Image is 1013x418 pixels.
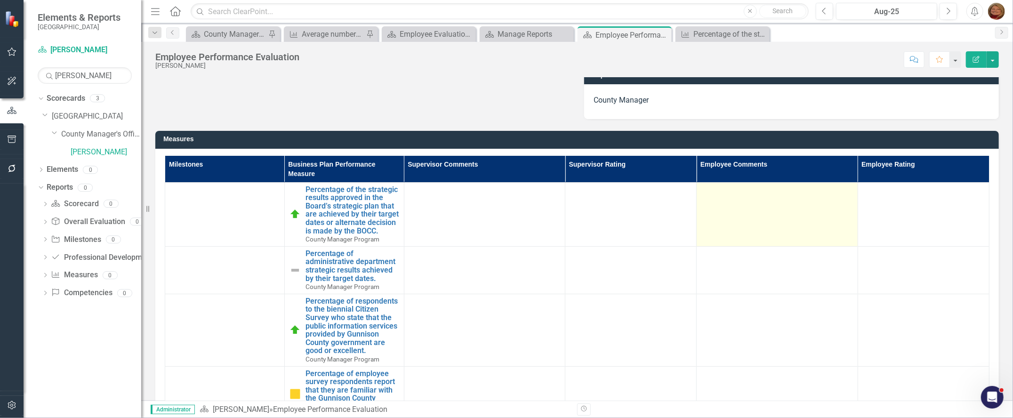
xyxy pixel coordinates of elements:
[155,62,299,69] div: [PERSON_NAME]
[693,28,767,40] div: Percentage of the strategic results approved in the Board’s strategic plan that are achieved by t...
[306,297,399,355] a: Percentage of respondents to the biennial Citizen Survey who state that the public information se...
[38,45,132,56] a: [PERSON_NAME]
[5,11,21,27] img: ClearPoint Strategy
[104,200,119,208] div: 0
[306,185,399,235] a: Percentage of the strategic results approved in the Board’s strategic plan that are achieved by t...
[858,182,989,246] td: Double-Click to Edit
[200,404,570,415] div: »
[404,246,565,294] td: Double-Click to Edit
[71,147,141,158] a: [PERSON_NAME]
[678,28,767,40] a: Percentage of the strategic results approved in the Board’s strategic plan that are achieved by t...
[163,136,994,143] h3: Measures
[988,3,1005,20] img: Katherine Haase
[284,294,404,366] td: Double-Click to Edit Right Click for Context Menu
[83,166,98,174] div: 0
[384,28,474,40] a: Employee Evaluation Navigation
[213,405,269,414] a: [PERSON_NAME]
[38,23,121,31] small: [GEOGRAPHIC_DATA]
[594,93,989,108] p: County Manager
[289,324,301,336] img: On Target
[151,405,195,414] span: Administrator
[51,199,98,209] a: Scorecard
[284,246,404,294] td: Double-Click to Edit Right Click for Context Menu
[565,294,697,366] td: Double-Click to Edit
[51,270,97,281] a: Measures
[130,218,145,226] div: 0
[565,182,697,246] td: Double-Click to Edit
[482,28,571,40] a: Manage Reports
[51,217,125,227] a: Overall Evaluation
[51,234,101,245] a: Milestones
[839,6,934,17] div: Aug-25
[38,12,121,23] span: Elements & Reports
[61,129,141,140] a: County Manager's Office
[51,288,112,298] a: Competencies
[306,235,379,243] span: County Manager Program
[38,67,132,84] input: Search Below...
[697,182,858,246] td: Double-Click to Edit
[400,28,474,40] div: Employee Evaluation Navigation
[103,271,118,279] div: 0
[78,184,93,192] div: 0
[306,370,399,411] a: Percentage of employee survey respondents report that they are familiar with the Gunnison County ...
[47,93,85,104] a: Scorecards
[204,28,266,40] div: County Manager's Office
[286,28,364,40] a: Average number of days for BOCC minutes to be approved by the BOCC and made available to the public.
[52,111,141,122] a: [GEOGRAPHIC_DATA]
[404,182,565,246] td: Double-Click to Edit
[47,182,73,193] a: Reports
[106,235,121,243] div: 0
[289,265,301,276] img: Not Defined
[188,28,266,40] a: County Manager's Office
[306,283,379,290] span: County Manager Program
[759,5,806,18] button: Search
[117,289,132,297] div: 0
[51,252,153,263] a: Professional Development
[90,95,105,103] div: 3
[858,294,989,366] td: Double-Click to Edit
[858,246,989,294] td: Double-Click to Edit
[155,52,299,62] div: Employee Performance Evaluation
[191,3,809,20] input: Search ClearPoint...
[289,388,301,400] img: Caution
[836,3,937,20] button: Aug-25
[306,355,379,363] span: County Manager Program
[595,29,669,41] div: Employee Performance Evaluation
[981,386,1004,409] iframe: Intercom live chat
[498,28,571,40] div: Manage Reports
[306,249,399,282] a: Percentage of administrative department strategic results achieved by their target dates.
[273,405,387,414] div: Employee Performance Evaluation
[565,246,697,294] td: Double-Click to Edit
[284,182,404,246] td: Double-Click to Edit Right Click for Context Menu
[772,7,793,15] span: Search
[289,209,301,220] img: On Target
[404,294,565,366] td: Double-Click to Edit
[47,164,78,175] a: Elements
[697,246,858,294] td: Double-Click to Edit
[302,28,364,40] div: Average number of days for BOCC minutes to be approved by the BOCC and made available to the public.
[697,294,858,366] td: Double-Click to Edit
